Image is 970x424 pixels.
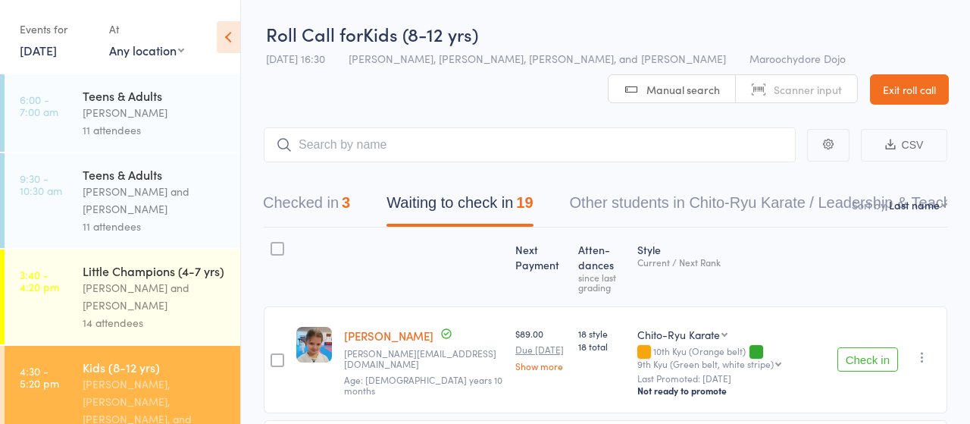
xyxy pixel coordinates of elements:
[263,187,350,227] button: Checked in3
[83,104,227,121] div: [PERSON_NAME]
[83,314,227,331] div: 14 attendees
[5,250,240,344] a: 3:40 -4:20 pmLittle Champions (4-7 yrs)[PERSON_NAME] and [PERSON_NAME]14 attendees
[386,187,533,227] button: Waiting to check in19
[266,51,325,66] span: [DATE] 16:30
[266,21,363,46] span: Roll Call for
[578,272,624,292] div: since last grading
[83,262,227,279] div: Little Champions (4-7 yrs)
[515,344,567,355] small: Due [DATE]
[578,340,624,353] span: 18 total
[578,327,624,340] span: 18 style
[20,42,57,58] a: [DATE]
[637,373,825,384] small: Last Promoted: [DATE]
[363,21,478,46] span: Kids (8-12 yrs)
[83,183,227,218] div: [PERSON_NAME] and [PERSON_NAME]
[20,17,94,42] div: Events for
[515,327,567,371] div: $89.00
[852,197,886,212] label: Sort by
[870,74,949,105] a: Exit roll call
[889,197,940,212] div: Last name
[749,51,846,66] span: Maroochydore Dojo
[509,234,573,300] div: Next Payment
[296,327,332,363] img: image1658743686.png
[20,172,62,196] time: 9:30 - 10:30 am
[515,361,567,371] a: Show more
[572,234,630,300] div: Atten­dances
[342,194,350,211] div: 3
[637,359,774,369] div: 9th Kyu (Green belt, white stripe)
[646,82,720,97] span: Manual search
[83,218,227,235] div: 11 attendees
[83,279,227,314] div: [PERSON_NAME] and [PERSON_NAME]
[637,346,825,369] div: 10th Kyu (Orange belt)
[109,42,184,58] div: Any location
[344,373,502,397] span: Age: [DEMOGRAPHIC_DATA] years 10 months
[637,327,720,342] div: Chito-Ryu Karate
[20,93,58,118] time: 6:00 - 7:00 am
[83,359,227,375] div: Kids (8-12 yrs)
[83,121,227,139] div: 11 attendees
[637,385,825,397] div: Not ready to promote
[861,129,947,162] button: CSV
[837,347,898,372] button: Check in
[20,269,59,293] time: 3:40 - 4:20 pm
[344,328,433,344] a: [PERSON_NAME]
[83,87,227,104] div: Teens & Adults
[516,194,533,211] div: 19
[637,257,825,267] div: Current / Next Rank
[109,17,184,42] div: At
[774,82,842,97] span: Scanner input
[5,153,240,248] a: 9:30 -10:30 amTeens & Adults[PERSON_NAME] and [PERSON_NAME]11 attendees
[83,166,227,183] div: Teens & Adults
[344,348,503,370] small: Sarah.burton1@outlook.com
[20,365,59,389] time: 4:30 - 5:20 pm
[349,51,726,66] span: [PERSON_NAME], [PERSON_NAME], [PERSON_NAME], and [PERSON_NAME]
[5,74,240,152] a: 6:00 -7:00 amTeens & Adults[PERSON_NAME]11 attendees
[264,127,796,162] input: Search by name
[631,234,831,300] div: Style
